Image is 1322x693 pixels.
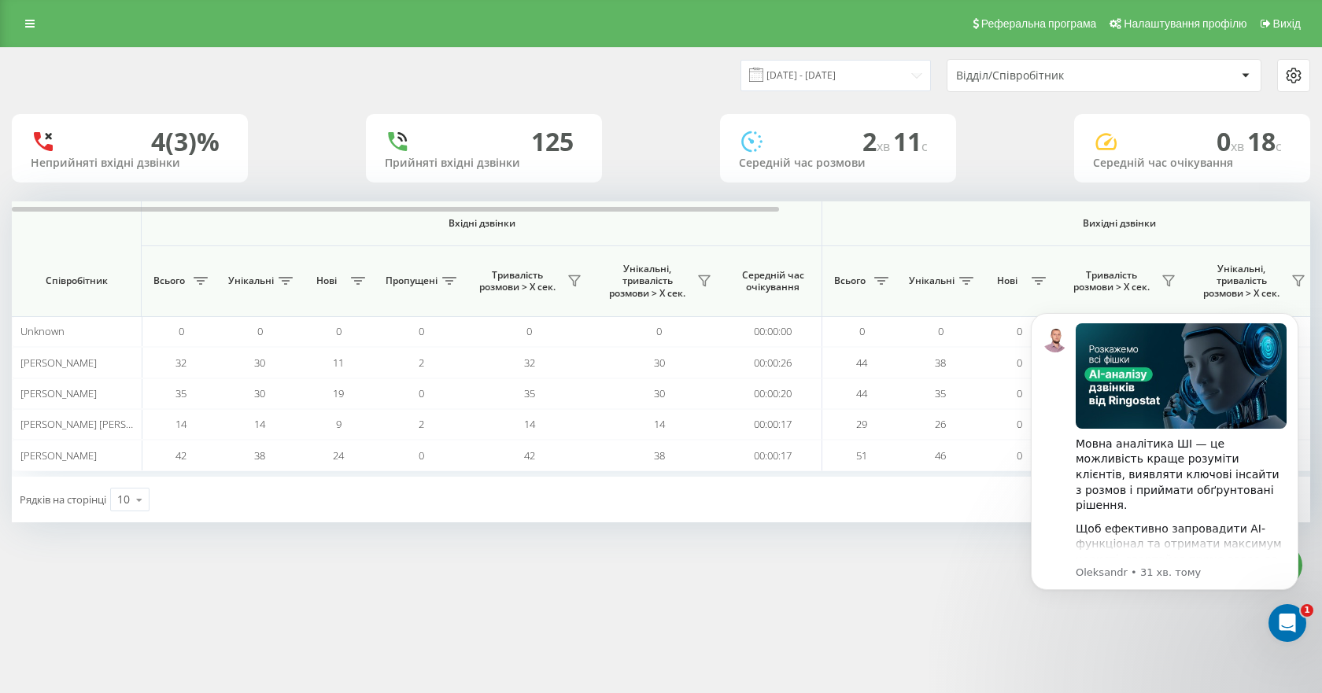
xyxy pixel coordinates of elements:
[935,356,946,370] span: 38
[526,324,532,338] span: 0
[736,269,810,293] span: Середній час очікування
[151,127,220,157] div: 4 (3)%
[179,324,184,338] span: 0
[856,356,867,370] span: 44
[333,448,344,463] span: 24
[877,138,893,155] span: хв
[1093,157,1291,170] div: Середній час очікування
[921,138,928,155] span: c
[20,448,97,463] span: [PERSON_NAME]
[175,417,186,431] span: 14
[254,448,265,463] span: 38
[654,448,665,463] span: 38
[385,157,583,170] div: Прийняті вхідні дзвінки
[893,124,928,158] span: 11
[1066,269,1157,293] span: Тривалість розмови > Х сек.
[1217,124,1247,158] span: 0
[254,417,265,431] span: 14
[419,386,424,400] span: 0
[988,275,1027,287] span: Нові
[956,69,1144,83] div: Відділ/Співробітник
[20,417,175,431] span: [PERSON_NAME] [PERSON_NAME]
[20,324,65,338] span: Unknown
[175,386,186,400] span: 35
[524,386,535,400] span: 35
[333,356,344,370] span: 11
[254,386,265,400] span: 30
[935,417,946,431] span: 26
[1268,604,1306,642] iframe: Intercom live chat
[25,275,127,287] span: Співробітник
[856,417,867,431] span: 29
[336,417,342,431] span: 9
[739,157,937,170] div: Середній час розмови
[935,386,946,400] span: 35
[724,347,822,378] td: 00:00:26
[981,17,1097,30] span: Реферальна програма
[20,386,97,400] span: [PERSON_NAME]
[336,324,342,338] span: 0
[654,417,665,431] span: 14
[859,324,865,338] span: 0
[257,324,263,338] span: 0
[856,448,867,463] span: 51
[150,275,189,287] span: Всього
[724,316,822,347] td: 00:00:00
[656,324,662,338] span: 0
[1301,604,1313,617] span: 1
[830,275,870,287] span: Всього
[175,356,186,370] span: 32
[1247,124,1282,158] span: 18
[856,386,867,400] span: 44
[228,275,274,287] span: Унікальні
[307,275,346,287] span: Нові
[20,356,97,370] span: [PERSON_NAME]
[1273,17,1301,30] span: Вихід
[724,440,822,470] td: 00:00:17
[654,386,665,400] span: 30
[254,356,265,370] span: 30
[419,324,424,338] span: 0
[183,217,781,230] span: Вхідні дзвінки
[117,492,130,507] div: 10
[20,492,106,507] span: Рядків на сторінці
[1124,17,1246,30] span: Налаштування профілю
[31,157,229,170] div: Неприйняті вхідні дзвінки
[724,409,822,440] td: 00:00:17
[333,386,344,400] span: 19
[419,356,424,370] span: 2
[531,127,574,157] div: 125
[602,263,692,300] span: Унікальні, тривалість розмови > Х сек.
[386,275,438,287] span: Пропущені
[909,275,955,287] span: Унікальні
[419,417,424,431] span: 2
[419,448,424,463] span: 0
[938,324,943,338] span: 0
[1196,263,1287,300] span: Унікальні, тривалість розмови > Х сек.
[175,448,186,463] span: 42
[935,448,946,463] span: 46
[524,448,535,463] span: 42
[1276,138,1282,155] span: c
[1007,289,1322,651] iframe: Intercom notifications повідомлення
[472,269,563,293] span: Тривалість розмови > Х сек.
[1231,138,1247,155] span: хв
[724,378,822,409] td: 00:00:20
[524,356,535,370] span: 32
[862,124,893,158] span: 2
[524,417,535,431] span: 14
[654,356,665,370] span: 30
